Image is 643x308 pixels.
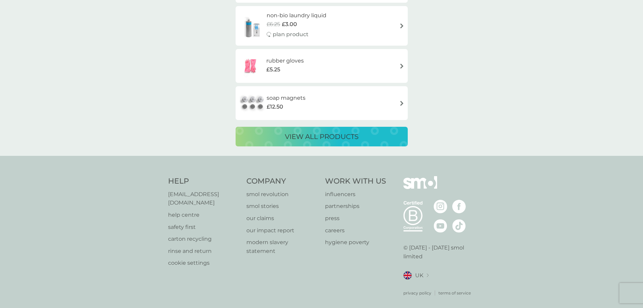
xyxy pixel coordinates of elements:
a: influencers [325,190,386,199]
p: © [DATE] - [DATE] smol limited [403,243,475,261]
h6: rubber gloves [266,56,304,65]
img: soap magnets [239,91,267,115]
img: arrow right [399,101,404,106]
a: carton recycling [168,235,240,243]
h6: soap magnets [267,94,305,102]
a: privacy policy [403,290,431,296]
span: £6.25 [267,20,280,29]
img: visit the smol Facebook page [452,200,466,213]
a: safety first [168,223,240,232]
img: visit the smol Youtube page [434,219,447,233]
img: arrow right [399,64,404,69]
img: smol [403,176,437,199]
img: UK flag [403,271,412,280]
a: help centre [168,211,240,219]
a: our impact report [246,226,318,235]
p: view all products [285,131,358,142]
img: arrow right [399,23,404,28]
a: smol stories [246,202,318,211]
img: rubber gloves [239,54,263,78]
h4: Work With Us [325,176,386,187]
span: UK [415,271,423,280]
img: visit the smol Instagram page [434,200,447,213]
a: cookie settings [168,259,240,267]
button: view all products [236,127,408,146]
h4: Help [168,176,240,187]
a: [EMAIL_ADDRESS][DOMAIN_NAME] [168,190,240,207]
a: rinse and return [168,247,240,256]
a: smol revolution [246,190,318,199]
h4: Company [246,176,318,187]
span: £3.00 [282,20,297,29]
a: press [325,214,386,223]
a: terms of service [438,290,471,296]
a: hygiene poverty [325,238,386,247]
img: visit the smol Tiktok page [452,219,466,233]
a: careers [325,226,386,235]
a: our claims [246,214,318,223]
a: partnerships [325,202,386,211]
img: non-bio laundry liquid [239,14,267,38]
span: £12.50 [267,102,283,111]
span: £5.25 [266,65,280,74]
h6: non-bio laundry liquid [267,11,326,20]
a: modern slavery statement [246,238,318,255]
img: select a new location [427,274,429,277]
p: plan product [273,30,309,39]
